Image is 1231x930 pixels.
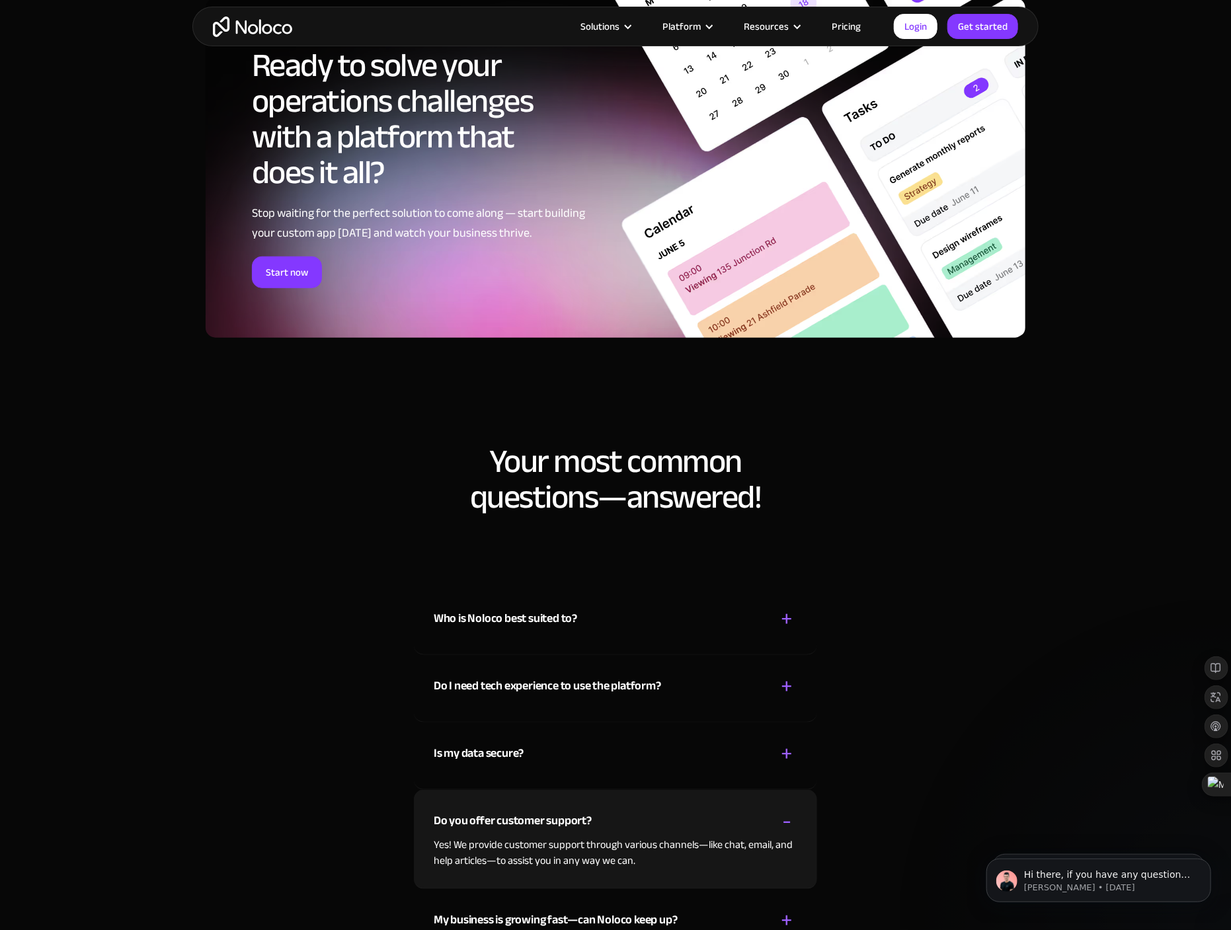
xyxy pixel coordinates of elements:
[252,48,586,190] h2: Ready to solve your operations challenges with a platform that does it all?
[662,18,701,35] div: Platform
[564,18,646,35] div: Solutions
[947,14,1018,39] a: Get started
[434,744,524,763] div: Is my data secure?
[434,676,661,696] div: Do I need tech experience to use the platform?
[744,18,789,35] div: Resources
[646,18,727,35] div: Platform
[580,18,619,35] div: Solutions
[434,837,797,869] p: Yes! We provide customer support through various channels—like chat, email, and help articles—to ...
[213,17,292,37] a: home
[434,910,678,930] div: My business is growing fast—can Noloco keep up?
[894,14,937,39] a: Login
[967,831,1231,923] iframe: Intercom notifications message
[252,256,322,288] a: Start now
[781,742,793,765] div: +
[434,609,577,629] div: Who is Noloco best suited to?
[781,675,793,698] div: +
[781,607,793,631] div: +
[815,18,877,35] a: Pricing
[434,811,592,831] div: Do you offer customer support?
[782,810,791,833] div: -
[252,204,586,243] div: Stop waiting for the perfect solution to come along — start building your custom app [DATE] and w...
[727,18,815,35] div: Resources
